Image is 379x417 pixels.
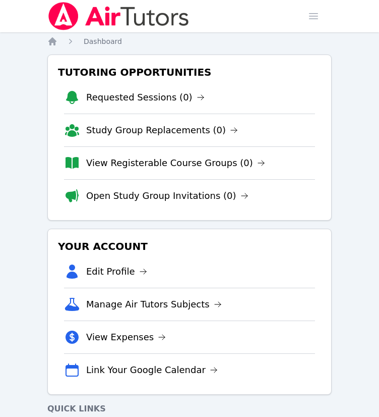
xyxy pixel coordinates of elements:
a: Link Your Google Calendar [86,363,218,377]
a: View Registerable Course Groups (0) [86,156,265,170]
a: Study Group Replacements (0) [86,123,238,137]
a: Open Study Group Invitations (0) [86,189,248,203]
h3: Your Account [56,237,323,255]
a: View Expenses [86,330,166,344]
h4: Quick Links [47,403,332,415]
a: Edit Profile [86,265,147,279]
a: Manage Air Tutors Subjects [86,297,222,311]
a: Dashboard [84,36,122,46]
h3: Tutoring Opportunities [56,63,323,81]
span: Dashboard [84,37,122,45]
img: Air Tutors [47,2,190,30]
a: Requested Sessions (0) [86,90,205,105]
nav: Breadcrumb [47,36,332,46]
